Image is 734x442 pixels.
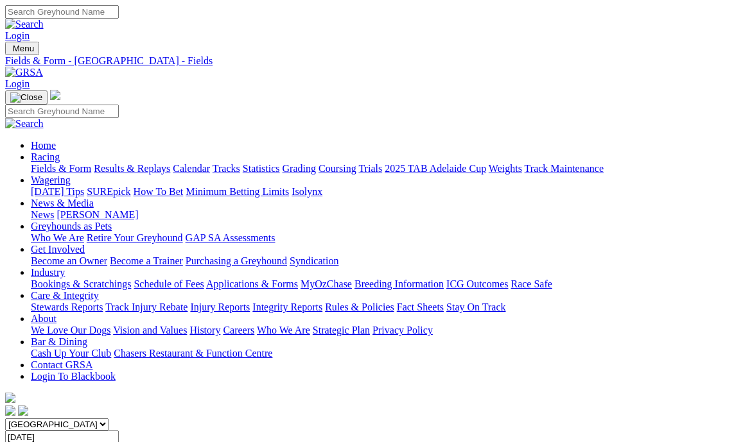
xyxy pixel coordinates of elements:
a: Purchasing a Greyhound [186,255,287,266]
a: Chasers Restaurant & Function Centre [114,348,272,359]
button: Toggle navigation [5,90,48,105]
a: Schedule of Fees [134,278,204,289]
a: Wagering [31,174,71,185]
a: We Love Our Dogs [31,325,110,336]
a: How To Bet [134,186,184,197]
a: Cash Up Your Club [31,348,111,359]
a: Breeding Information [354,278,444,289]
a: Retire Your Greyhound [87,232,183,243]
a: Industry [31,267,65,278]
a: Integrity Reports [252,302,322,312]
a: Minimum Betting Limits [186,186,289,197]
a: Track Maintenance [525,163,604,174]
img: GRSA [5,67,43,78]
a: Fields & Form - [GEOGRAPHIC_DATA] - Fields [5,55,729,67]
a: Login [5,30,30,41]
a: Bar & Dining [31,336,87,347]
a: Isolynx [292,186,322,197]
a: Results & Replays [94,163,170,174]
a: MyOzChase [301,278,352,289]
a: Racing [31,151,60,162]
a: Tracks [213,163,240,174]
span: Menu [13,44,34,53]
a: Login To Blackbook [31,371,116,382]
a: Stay On Track [446,302,505,312]
a: [PERSON_NAME] [57,209,138,220]
a: Careers [223,325,254,336]
img: Search [5,118,44,130]
a: Greyhounds as Pets [31,221,112,232]
a: Rules & Policies [325,302,394,312]
div: Get Involved [31,255,729,267]
a: Fields & Form [31,163,91,174]
a: Injury Reports [190,302,250,312]
a: ICG Outcomes [446,278,508,289]
input: Search [5,105,119,118]
a: Syndication [290,255,338,266]
a: Grading [283,163,316,174]
img: facebook.svg [5,405,15,416]
a: Bookings & Scratchings [31,278,131,289]
div: News & Media [31,209,729,221]
a: Who We Are [31,232,84,243]
input: Search [5,5,119,19]
button: Toggle navigation [5,42,39,55]
a: Trials [358,163,382,174]
a: Stewards Reports [31,302,103,312]
a: Track Injury Rebate [105,302,188,312]
img: Close [10,92,42,103]
a: Race Safe [511,278,552,289]
a: Get Involved [31,244,85,255]
a: Who We Are [257,325,310,336]
a: Weights [489,163,522,174]
a: Calendar [173,163,210,174]
a: Care & Integrity [31,290,99,301]
div: Wagering [31,186,729,198]
img: twitter.svg [18,405,28,416]
a: [DATE] Tips [31,186,84,197]
a: Fact Sheets [397,302,444,312]
div: Greyhounds as Pets [31,232,729,244]
div: Bar & Dining [31,348,729,359]
a: Contact GRSA [31,359,92,370]
a: Privacy Policy [372,325,433,336]
a: News [31,209,54,220]
img: logo-grsa-white.png [5,393,15,403]
a: 2025 TAB Adelaide Cup [385,163,486,174]
img: Search [5,19,44,30]
a: Become a Trainer [110,255,183,266]
a: GAP SA Assessments [186,232,275,243]
a: Coursing [319,163,356,174]
div: About [31,325,729,336]
a: Home [31,140,56,151]
a: SUREpick [87,186,130,197]
div: Racing [31,163,729,174]
a: History [189,325,220,336]
div: Industry [31,278,729,290]
a: Statistics [243,163,280,174]
div: Care & Integrity [31,302,729,313]
a: News & Media [31,198,94,208]
a: Strategic Plan [313,325,370,336]
a: About [31,313,57,324]
img: logo-grsa-white.png [50,90,60,100]
a: Vision and Values [113,325,187,336]
a: Applications & Forms [206,278,298,289]
a: Become an Owner [31,255,107,266]
a: Login [5,78,30,89]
